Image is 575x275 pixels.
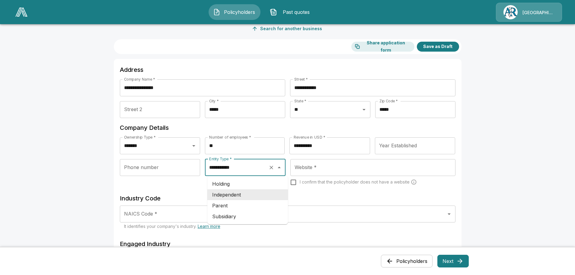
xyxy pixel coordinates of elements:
button: Past quotes IconPast quotes [265,4,317,20]
label: Revenue in USD * [294,135,325,140]
label: Company Name * [124,77,155,82]
label: Entity Type * [209,156,232,161]
button: Search for another business [251,23,324,34]
li: Independent [207,189,288,200]
label: City * [209,98,219,104]
li: Parent [207,200,288,211]
button: Policyholders IconPolicyholders [209,4,260,20]
span: I confirm that the policyholder does not have a website [300,179,410,185]
h6: Industry Code [120,193,455,203]
a: Learn more [198,224,220,229]
button: Share application form [351,42,414,52]
button: Open [360,105,368,114]
span: Policyholders [223,8,256,16]
button: Clear [267,163,276,172]
img: AA Logo [15,8,27,17]
button: Policyholders [381,255,433,267]
button: Save as Draft [417,42,459,52]
label: Number of employees * [209,135,251,140]
span: Past quotes [280,8,313,16]
li: Subsidiary [207,211,288,222]
h6: Engaged Industry [120,239,455,249]
img: Past quotes Icon [270,8,277,16]
button: Close [275,163,283,172]
label: State * [294,98,306,104]
label: Ownership Type * [124,135,155,140]
li: Holding [207,178,288,189]
label: Zip Code * [379,98,398,104]
h6: Company Details [120,123,455,133]
label: Street * [294,77,308,82]
svg: Carriers run a cyber security scan on the policyholders' websites. Please enter a website wheneve... [411,179,417,185]
button: Open [445,210,453,218]
img: Policyholders Icon [213,8,220,16]
button: Next [437,255,469,267]
h6: Address [120,65,455,75]
button: Open [190,142,198,150]
span: It identifies your company's industry. [124,224,220,229]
